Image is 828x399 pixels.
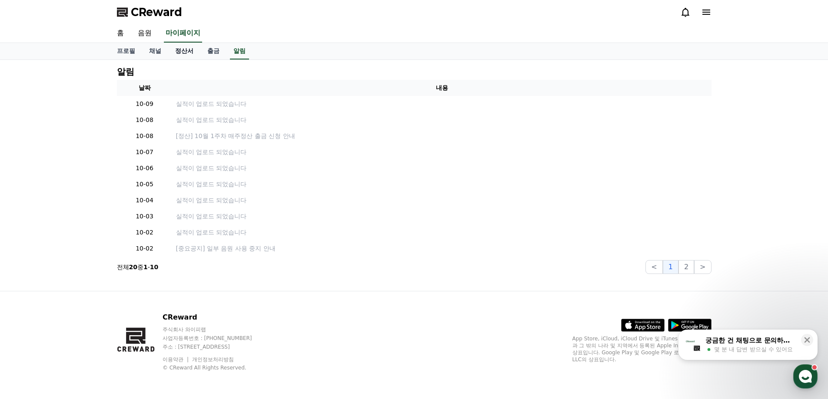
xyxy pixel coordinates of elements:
p: 10-02 [120,244,169,253]
a: 실적이 업로드 되었습니다 [176,212,708,221]
p: 사업자등록번호 : [PHONE_NUMBER] [163,335,269,342]
th: 내용 [173,80,712,96]
strong: 20 [129,264,137,270]
span: 홈 [27,288,33,295]
p: 10-09 [120,99,169,109]
a: 실적이 업로드 되었습니다 [176,228,708,237]
p: 10-05 [120,180,169,189]
p: 10-08 [120,132,169,141]
a: 설정 [112,275,167,297]
p: 10-03 [120,212,169,221]
a: 알림 [230,43,249,59]
a: 실적이 업로드 되었습니다 [176,99,708,109]
a: 홈 [3,275,57,297]
p: App Store, iCloud, iCloud Drive 및 iTunes Store는 미국과 그 밖의 나라 및 지역에서 등록된 Apple Inc.의 서비스 상표입니다. Goo... [572,335,712,363]
p: 10-02 [120,228,169,237]
a: 이용약관 [163,356,190,363]
p: 주식회사 와이피랩 [163,326,269,333]
th: 날짜 [117,80,173,96]
button: 1 [663,260,678,274]
a: 프로필 [110,43,142,59]
a: 실적이 업로드 되었습니다 [176,115,708,125]
p: 10-07 [120,148,169,157]
p: 주소 : [STREET_ADDRESS] [163,343,269,350]
p: 10-06 [120,164,169,173]
span: 대화 [80,289,90,296]
a: 대화 [57,275,112,297]
a: [중요공지] 일부 음원 사용 중지 안내 [176,244,708,253]
a: 출금 [200,43,226,59]
strong: 1 [143,264,148,270]
p: 10-04 [120,196,169,205]
button: 2 [678,260,694,274]
a: [정산] 10월 1주차 매주정산 출금 신청 안내 [176,132,708,141]
a: 실적이 업로드 되었습니다 [176,148,708,157]
button: < [645,260,662,274]
a: 실적이 업로드 되었습니다 [176,196,708,205]
a: 홈 [110,24,131,43]
a: 채널 [142,43,168,59]
a: 실적이 업로드 되었습니다 [176,180,708,189]
a: 정산서 [168,43,200,59]
a: 음원 [131,24,159,43]
a: CReward [117,5,182,19]
p: 전체 중 - [117,263,159,271]
span: CReward [131,5,182,19]
button: > [694,260,711,274]
p: 10-08 [120,115,169,125]
a: 마이페이지 [164,24,202,43]
a: 개인정보처리방침 [192,356,234,363]
strong: 10 [150,264,158,270]
h4: 알림 [117,67,134,76]
p: CReward [163,312,269,323]
p: © CReward All Rights Reserved. [163,364,269,371]
span: 설정 [134,288,145,295]
a: 실적이 업로드 되었습니다 [176,164,708,173]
